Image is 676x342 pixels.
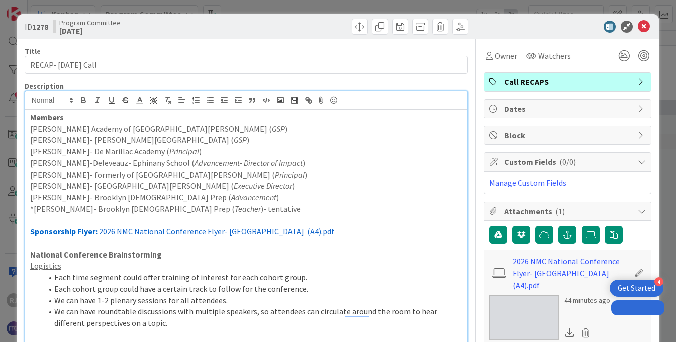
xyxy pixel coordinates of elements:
[30,180,463,192] p: [PERSON_NAME]- [GEOGRAPHIC_DATA][PERSON_NAME] ( )
[275,169,305,180] em: Principal
[32,22,48,32] b: 1278
[30,123,463,135] p: [PERSON_NAME] Academy of [GEOGRAPHIC_DATA][PERSON_NAME] ( )
[169,146,199,156] em: Principal
[504,103,633,115] span: Dates
[504,129,633,141] span: Block
[538,50,571,62] span: Watchers
[231,192,276,202] em: Advancement
[42,295,463,306] li: We can have 1-2 plenary sessions for all attendees.
[504,156,633,168] span: Custom Fields
[25,81,64,91] span: Description
[555,206,565,216] span: ( 1 )
[504,205,633,217] span: Attachments
[30,226,98,236] strong: Sponsorship Flyer:
[489,178,566,188] a: Manage Custom Fields
[30,192,463,203] p: [PERSON_NAME]- Brooklyn [DEMOGRAPHIC_DATA] Prep ( )
[504,76,633,88] span: Call RECAPS
[30,203,463,215] p: *[PERSON_NAME]- Brooklyn [DEMOGRAPHIC_DATA] Prep ( )- tentative
[99,226,334,236] span: 2026 NMC National Conference Flyer- [GEOGRAPHIC_DATA] (A4).pdf
[234,135,247,145] em: GSP
[30,261,61,271] u: Logistics
[610,280,663,297] div: Open Get Started checklist, remaining modules: 4
[42,272,463,283] li: Each time segment could offer training of interest for each cohort group.
[654,277,663,286] div: 4
[30,146,463,157] p: [PERSON_NAME]- De Marillac Academy ( )
[513,255,629,291] a: 2026 NMC National Conference Flyer- [GEOGRAPHIC_DATA] (A4).pdf
[234,181,292,191] em: Executive Director
[30,157,463,169] p: [PERSON_NAME]-Deleveauz- Ephinany School ( )
[559,157,576,167] span: ( 0/0 )
[30,112,64,122] strong: Members
[25,56,468,74] input: type card name here...
[25,21,48,33] span: ID
[42,306,463,328] li: We can have roundtable discussions with multiple speakers, so attendees can circulate around the ...
[195,158,303,168] em: Advancement- Director of Impact
[235,204,261,214] em: Teacher
[42,283,463,295] li: Each cohort group could have a certain track to follow for the conference.
[25,47,41,56] label: Title
[30,249,162,260] strong: National Conference Brainstorming
[618,283,655,293] div: Get Started
[564,295,610,306] div: 44 minutes ago
[30,169,463,181] p: [PERSON_NAME]- formerly of [GEOGRAPHIC_DATA][PERSON_NAME] ( )
[59,19,121,27] span: Program Committee
[30,134,463,146] p: [PERSON_NAME]- [PERSON_NAME][GEOGRAPHIC_DATA] ( )
[564,326,575,339] div: Download
[272,124,285,134] em: GSP
[495,50,517,62] span: Owner
[59,27,121,35] b: [DATE]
